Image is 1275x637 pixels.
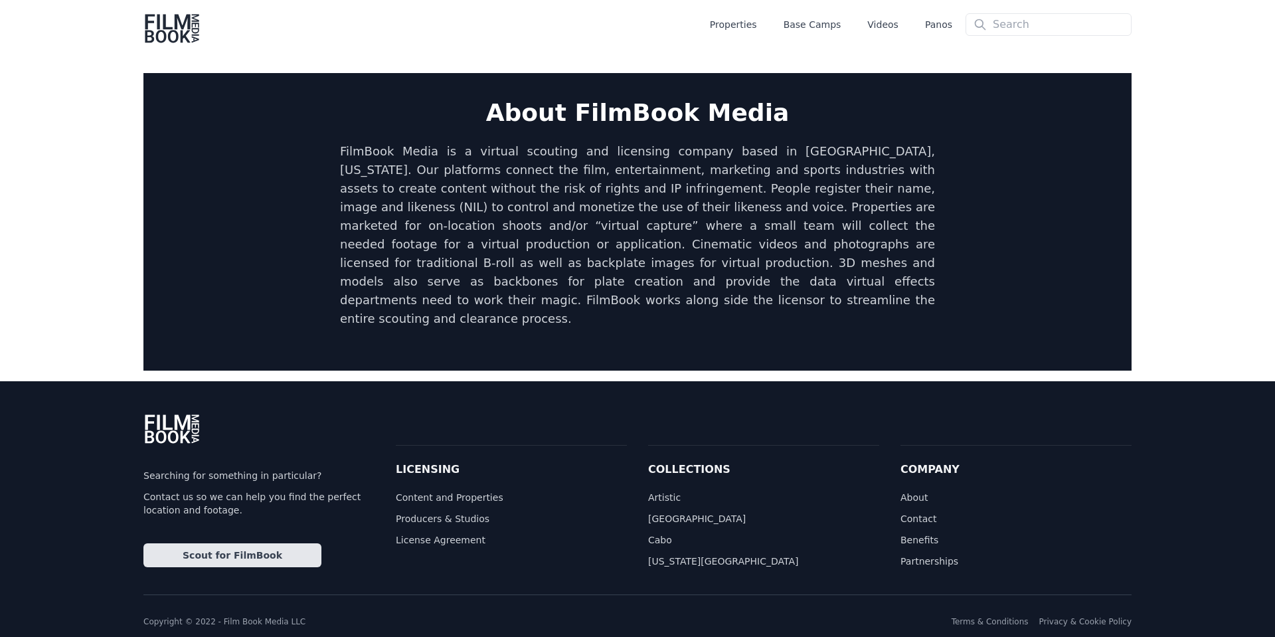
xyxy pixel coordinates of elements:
div: Licensing [396,462,627,478]
a: About [900,491,1132,504]
a: Properties [710,18,757,31]
a: [US_STATE][GEOGRAPHIC_DATA] [648,555,879,568]
a: Benefits [900,533,1132,547]
a: Collections [648,463,730,476]
a: Privacy & Cookie Policy [1039,616,1132,627]
p: Copyright © 2022 - Film Book Media LLC [143,616,627,627]
a: Contact us so we can help you find the perfect location and footage. [143,490,375,517]
a: Videos [867,18,898,31]
a: Partnerships [900,555,1132,568]
input: Search [966,13,1132,36]
span: Producers & Studios [396,512,627,525]
a: [GEOGRAPHIC_DATA] [648,512,879,525]
p: FilmBook Media is a virtual scouting and licensing company based in [GEOGRAPHIC_DATA], [US_STATE]... [340,142,935,328]
img: Film Book Media Logo [143,413,201,445]
a: Artistic [648,491,879,504]
a: Panos [925,18,952,31]
a: Content and Properties [396,491,627,504]
div: Company [900,462,1132,478]
a: Terms & Conditions [952,616,1029,627]
a: Searching for something in particular? [143,469,375,482]
h1: About FilmBook Media [159,100,1116,126]
a: Cabo [648,533,879,547]
a: Contact [900,512,1132,525]
img: Film Book Media Logo [143,13,201,45]
a: License Agreement [396,533,627,547]
a: Scout for FilmBook [143,543,321,567]
a: Base Camps [784,18,841,31]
